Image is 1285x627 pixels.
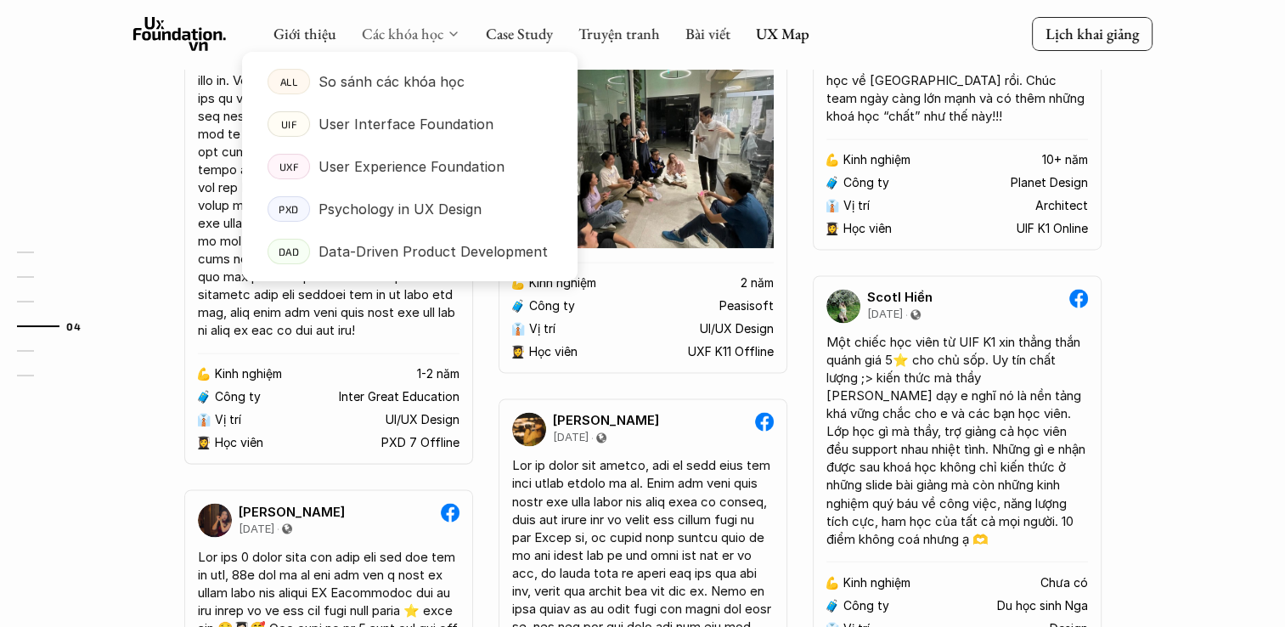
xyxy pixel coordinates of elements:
[417,367,459,381] p: 1-2 năm
[825,199,839,213] p: 👔
[867,308,903,321] p: [DATE]
[362,24,443,43] a: Các khóa học
[279,161,298,172] p: UXF
[843,222,892,236] p: Học viên
[825,153,839,167] p: 💪
[843,575,910,590] p: Kinh nghiệm
[215,367,282,381] p: Kinh nghiệm
[215,436,263,450] p: Học viên
[997,598,1088,613] p: Du học sinh Nga
[825,575,839,590] p: 💪
[825,222,839,236] p: 👩‍🎓
[279,203,299,215] p: PXD
[273,24,336,43] a: Giới thiệu
[318,239,548,264] p: Data-Driven Product Development
[867,290,933,305] p: Scotl Hiền
[843,598,889,613] p: Công ty
[1032,17,1153,50] a: Lịch khai giảng
[843,153,910,167] p: Kinh nghiệm
[1011,176,1088,190] p: Planet Design
[242,145,578,188] a: UXFUser Experience Foundation
[843,199,870,213] p: Vị trí
[685,24,730,43] a: Bài viết
[826,333,1088,547] div: Một chiếc học viên từ UIF K1 xin thẳng thắn quánh giá 5⭐️ cho chủ sốp. Uy tín chất lượng ;> kiến ...
[242,103,578,145] a: UIFUser Interface Foundation
[318,111,493,137] p: User Interface Foundation
[318,154,504,179] p: User Experience Foundation
[196,390,211,404] p: 🧳
[339,390,459,404] p: Inter Great Education
[843,176,889,190] p: Công ty
[1040,575,1088,590] p: Chưa có
[280,118,296,130] p: UIF
[196,436,211,450] p: 👩‍🎓
[486,24,553,43] a: Case Study
[510,345,525,359] p: 👩‍🎓
[242,60,578,103] a: ALLSo sánh các khóa học
[66,319,81,331] strong: 04
[242,188,578,230] a: PXDPsychology in UX Design
[529,322,555,336] p: Vị trí
[553,413,659,428] p: [PERSON_NAME]
[1042,153,1088,167] p: 10+ năm
[239,522,274,535] p: [DATE]
[318,196,482,222] p: Psychology in UX Design
[1045,24,1139,43] p: Lịch khai giảng
[529,345,578,359] p: Học viên
[215,413,241,427] p: Vị trí
[215,390,261,404] p: Công ty
[278,246,299,257] p: DAD
[825,598,839,613] p: 🧳
[825,176,839,190] p: 🧳
[510,299,525,313] p: 🧳
[700,322,774,336] p: UI/UX Design
[529,299,575,313] p: Công ty
[741,276,774,291] p: 2 năm
[196,413,211,427] p: 👔
[719,299,774,313] p: Peasisoft
[1017,222,1088,236] p: UIF K1 Online
[510,276,525,291] p: 💪
[196,367,211,381] p: 💪
[242,230,578,273] a: DADData-Driven Product Development
[381,436,459,450] p: PXD 7 Offline
[688,345,774,359] p: UXF K11 Offline
[386,413,459,427] p: UI/UX Design
[318,69,465,94] p: So sánh các khóa học
[239,504,345,519] p: [PERSON_NAME]
[553,431,589,444] p: [DATE]
[529,276,596,291] p: Kinh nghiệm
[510,322,525,336] p: 👔
[1035,199,1088,213] p: Architect
[578,24,660,43] a: Truyện tranh
[279,76,297,88] p: ALL
[756,24,809,43] a: UX Map
[17,316,98,336] a: 04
